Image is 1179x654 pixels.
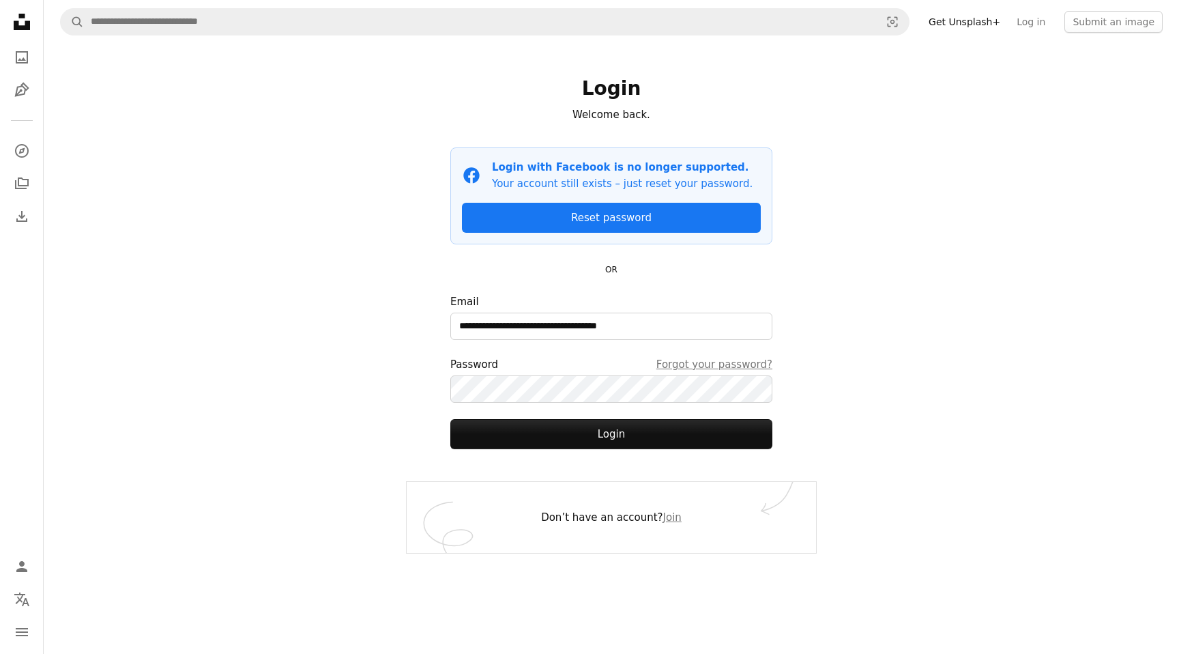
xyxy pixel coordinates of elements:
a: Photos [8,44,35,71]
button: Menu [8,619,35,646]
p: Welcome back. [450,106,772,123]
small: OR [605,265,617,274]
button: Visual search [876,9,909,35]
h1: Login [450,76,772,101]
p: Login with Facebook is no longer supported. [492,159,753,175]
a: Reset password [462,203,761,233]
div: Password [450,356,772,373]
a: Explore [8,137,35,165]
a: Get Unsplash+ [920,11,1008,33]
a: Home — Unsplash [8,8,35,38]
button: Submit an image [1064,11,1163,33]
button: Search Unsplash [61,9,84,35]
a: Download History [8,203,35,230]
input: Email [450,313,772,340]
button: Language [8,586,35,613]
a: Log in [1008,11,1053,33]
a: Illustrations [8,76,35,104]
form: Find visuals sitewide [60,8,909,35]
input: PasswordForgot your password? [450,375,772,403]
label: Email [450,294,772,340]
button: Login [450,419,772,449]
a: Log in / Sign up [8,553,35,580]
p: Your account still exists – just reset your password. [492,175,753,192]
a: Collections [8,170,35,197]
a: Forgot your password? [656,356,772,373]
div: Don’t have an account? [407,482,816,553]
a: Join [663,511,682,524]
